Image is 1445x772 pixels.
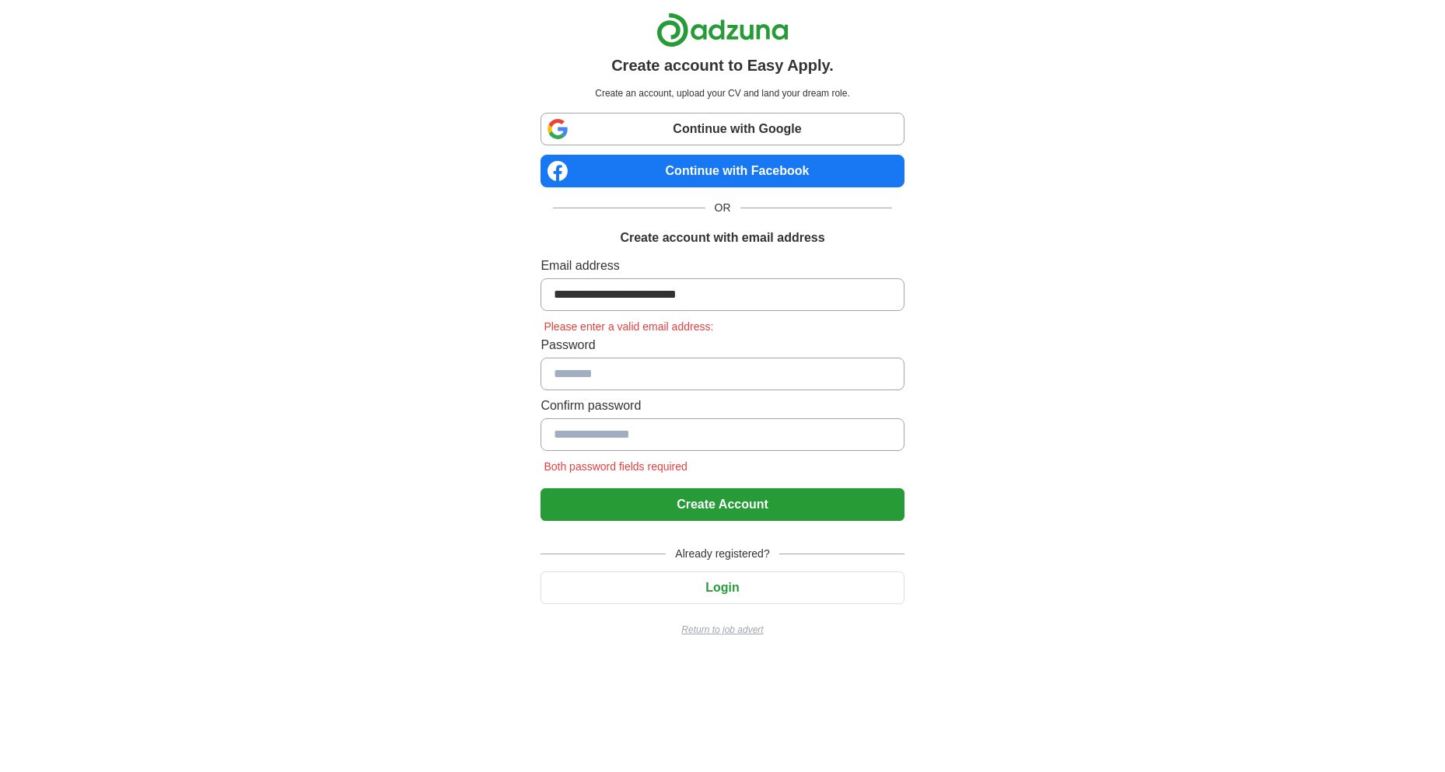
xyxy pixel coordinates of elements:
[611,54,834,77] h1: Create account to Easy Apply.
[656,12,789,47] img: Adzuna logo
[541,336,904,355] label: Password
[541,623,904,637] a: Return to job advert
[620,229,824,247] h1: Create account with email address
[541,571,904,604] button: Login
[541,155,904,187] a: Continue with Facebook
[541,460,690,473] span: Both password fields required
[541,488,904,521] button: Create Account
[541,257,904,275] label: Email address
[666,546,778,562] span: Already registered?
[541,113,904,145] a: Continue with Google
[541,320,716,333] span: Please enter a valid email address:
[541,581,904,594] a: Login
[541,396,904,415] label: Confirm password
[705,200,740,216] span: OR
[544,86,901,100] p: Create an account, upload your CV and land your dream role.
